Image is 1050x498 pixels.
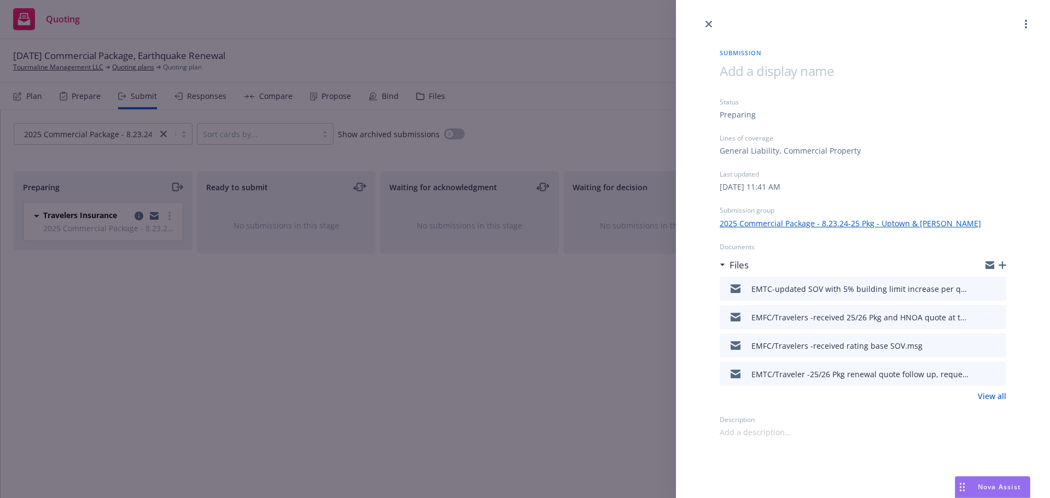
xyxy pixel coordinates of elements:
[720,133,1006,143] div: Lines of coverage
[720,258,749,272] div: Files
[975,339,983,352] button: download file
[702,17,715,31] a: close
[955,476,1030,498] button: Nova Assist
[975,310,983,324] button: download file
[720,181,780,192] div: [DATE] 11:41 AM
[975,282,983,295] button: download file
[978,390,1006,402] a: View all
[751,312,970,323] div: EMFC/Travelers -received 25/26 Pkg and HNOA quote at total $151,416 (incl HNOA $804).msg
[720,242,1006,251] div: Documents
[751,283,970,295] div: EMTC-updated SOV with 5% building limit increase per quoted limit .msg
[975,367,983,380] button: download file
[992,310,1002,324] button: preview file
[992,339,1002,352] button: preview file
[720,206,1006,215] div: Submission group
[978,482,1021,491] span: Nova Assist
[992,367,1002,380] button: preview file
[955,477,969,497] div: Drag to move
[730,258,749,272] h3: Files
[720,218,981,229] a: 2025 Commercial Package - 8.23.24-25 Pkg - Uptown & [PERSON_NAME]
[720,415,1006,424] div: Description
[720,145,861,156] div: General Liability, Commercial Property
[720,48,1006,57] span: Submission
[720,169,1006,179] div: Last updated
[720,97,1006,107] div: Status
[1019,17,1032,31] a: more
[720,109,756,120] div: Preparing
[751,368,970,380] div: EMTC/Traveler -25/26 Pkg renewal quote follow up, requested copy of SOV.msg
[751,340,923,351] div: EMFC/Travelers -received rating base SOV.msg
[992,282,1002,295] button: preview file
